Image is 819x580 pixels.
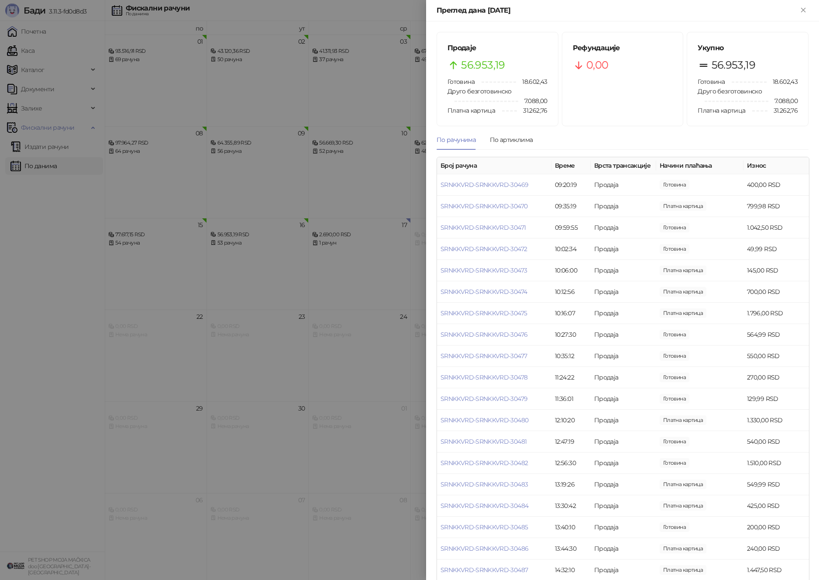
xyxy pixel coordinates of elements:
[437,157,551,174] th: Број рачуна
[440,459,528,467] a: SRNKKVRD-SRNKKVRD-30482
[660,565,706,575] span: 1.447,50
[518,96,547,106] span: 7.088,00
[551,217,591,238] td: 09:59:55
[517,106,547,115] span: 31.262,76
[586,57,608,73] span: 0,00
[743,260,809,281] td: 145,00 RSD
[698,43,798,53] h5: Укупно
[767,106,798,115] span: 31.262,76
[660,223,689,232] span: 2.050,00
[440,480,528,488] a: SRNKKVRD-SRNKKVRD-30483
[743,324,809,345] td: 564,99 RSD
[440,181,528,189] a: SRNKKVRD-SRNKKVRD-30469
[743,157,809,174] th: Износ
[440,331,527,338] a: SRNKKVRD-SRNKKVRD-30476
[591,303,656,324] td: Продаја
[447,43,547,53] h5: Продаје
[698,107,745,114] span: Платна картица
[660,458,689,468] span: 1.510,00
[551,345,591,367] td: 10:35:12
[551,388,591,410] td: 11:36:01
[440,523,528,531] a: SRNKKVRD-SRNKKVRD-30485
[440,352,527,360] a: SRNKKVRD-SRNKKVRD-30477
[660,308,706,318] span: 1.796,00
[660,351,689,361] span: 700,00
[591,174,656,196] td: Продаја
[437,135,476,145] div: По рачунима
[440,395,527,403] a: SRNKKVRD-SRNKKVRD-30479
[743,345,809,367] td: 550,00 RSD
[447,87,512,95] span: Друго безготовинско
[743,495,809,517] td: 425,00 RSD
[660,415,706,425] span: 1.330,00
[660,287,706,297] span: 700,00
[660,480,706,489] span: 549,99
[440,502,528,510] a: SRNKKVRD-SRNKKVRD-30484
[551,474,591,495] td: 13:19:26
[743,474,809,495] td: 549,99 RSD
[440,202,527,210] a: SRNKKVRD-SRNKKVRD-30470
[461,57,505,73] span: 56.953,19
[440,416,528,424] a: SRNKKVRD-SRNKKVRD-30480
[551,174,591,196] td: 09:20:19
[743,217,809,238] td: 1.042,50 RSD
[656,157,743,174] th: Начини плаћања
[660,266,706,275] span: 145,00
[798,5,809,16] button: Close
[551,303,591,324] td: 10:16:07
[591,217,656,238] td: Продаја
[591,345,656,367] td: Продаја
[591,238,656,260] td: Продаја
[591,474,656,495] td: Продаја
[698,87,762,95] span: Друго безготовинско
[660,180,689,190] span: 1.000,00
[591,517,656,538] td: Продаја
[743,538,809,559] td: 240,00 RSD
[743,431,809,452] td: 540,00 RSD
[660,501,706,511] span: 425,00
[551,238,591,260] td: 10:02:34
[551,410,591,431] td: 12:10:20
[698,78,725,86] span: Готовина
[551,367,591,388] td: 11:24:22
[660,330,689,339] span: 600,00
[743,452,809,474] td: 1.510,00 RSD
[551,431,591,452] td: 12:47:19
[516,77,547,86] span: 18.602,43
[440,288,527,296] a: SRNKKVRD-SRNKKVRD-30474
[440,545,528,552] a: SRNKKVRD-SRNKKVRD-30486
[591,196,656,217] td: Продаја
[447,78,475,86] span: Готовина
[551,517,591,538] td: 13:40:10
[591,388,656,410] td: Продаја
[591,495,656,517] td: Продаја
[440,224,526,231] a: SRNKKVRD-SRNKKVRD-30471
[591,431,656,452] td: Продаја
[591,281,656,303] td: Продаја
[551,196,591,217] td: 09:35:19
[440,266,527,274] a: SRNKKVRD-SRNKKVRD-30473
[660,437,689,446] span: 1.050,00
[551,452,591,474] td: 12:56:30
[591,410,656,431] td: Продаја
[767,77,798,86] span: 18.602,43
[440,438,526,445] a: SRNKKVRD-SRNKKVRD-30481
[743,517,809,538] td: 200,00 RSD
[440,566,528,574] a: SRNKKVRD-SRNKKVRD-30487
[591,324,656,345] td: Продаја
[743,388,809,410] td: 129,99 RSD
[551,281,591,303] td: 10:12:56
[551,324,591,345] td: 10:27:30
[743,367,809,388] td: 270,00 RSD
[437,5,798,16] div: Преглед дана [DATE]
[440,373,527,381] a: SRNKKVRD-SRNKKVRD-30478
[768,96,798,106] span: 7.088,00
[743,238,809,260] td: 49,99 RSD
[551,157,591,174] th: Време
[490,135,533,145] div: По артиклима
[591,367,656,388] td: Продаја
[591,452,656,474] td: Продаја
[660,544,706,553] span: 240,00
[551,495,591,517] td: 13:30:42
[573,43,673,53] h5: Рефундације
